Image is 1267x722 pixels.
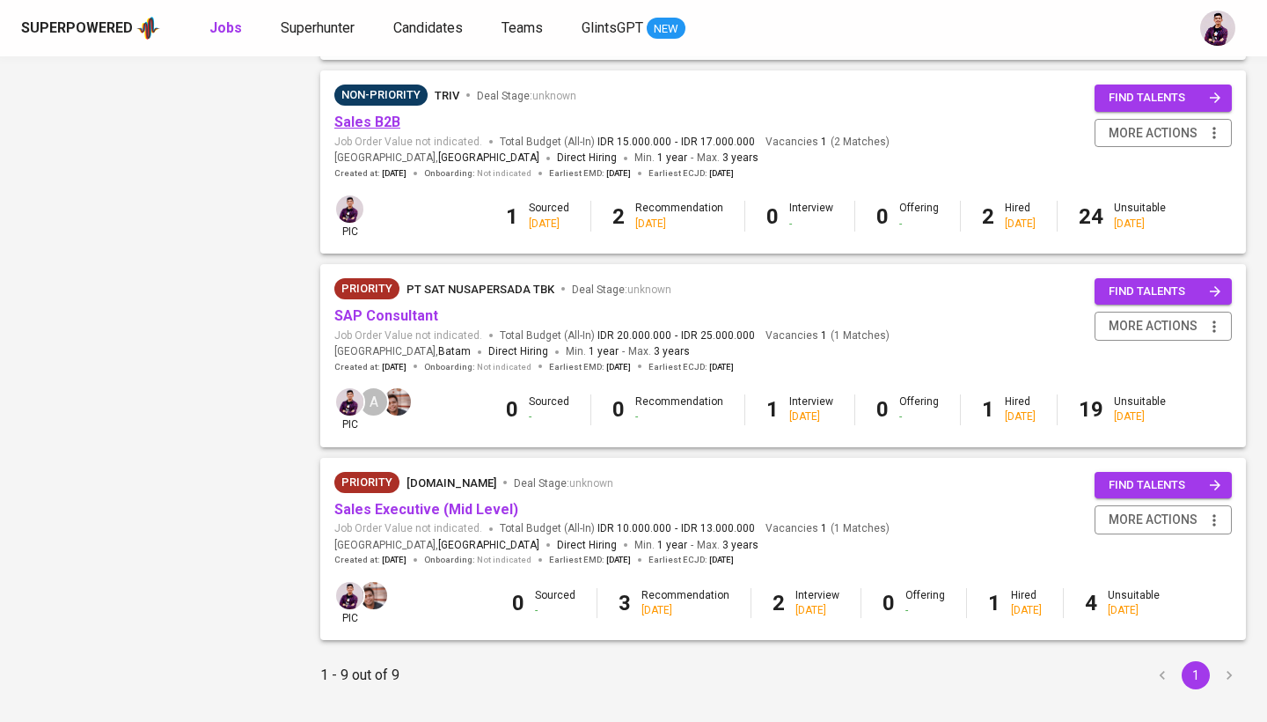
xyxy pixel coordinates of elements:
[691,150,693,167] span: -
[1095,505,1232,534] button: more actions
[1109,315,1197,337] span: more actions
[334,580,365,626] div: pic
[488,345,548,357] span: Direct Hiring
[1109,282,1221,302] span: find talents
[635,394,723,424] div: Recommendation
[438,150,539,167] span: [GEOGRAPHIC_DATA]
[622,343,625,361] span: -
[982,204,994,229] b: 2
[628,345,690,357] span: Max.
[657,539,687,551] span: 1 year
[612,204,625,229] b: 2
[691,537,693,555] span: -
[334,387,365,432] div: pic
[795,603,839,618] div: [DATE]
[905,603,945,618] div: -
[765,521,890,536] span: Vacancies ( 1 Matches )
[477,361,531,373] span: Not indicated
[1095,119,1232,148] button: more actions
[818,135,827,150] span: 1
[1109,475,1221,496] span: find talents
[982,397,994,422] b: 1
[209,19,242,36] b: Jobs
[709,167,734,180] span: [DATE]
[1095,472,1232,499] button: find talents
[635,409,723,424] div: -
[334,343,471,361] span: [GEOGRAPHIC_DATA] ,
[334,280,399,298] span: Priority
[634,539,687,551] span: Min.
[988,591,1000,615] b: 1
[500,135,755,150] span: Total Budget (All-In)
[582,19,643,36] span: GlintsGPT
[334,194,365,239] div: pic
[697,151,758,164] span: Max.
[336,388,363,416] img: erwin@glints.com
[765,328,890,343] span: Vacancies ( 1 Matches )
[529,409,569,424] div: -
[382,554,406,566] span: [DATE]
[557,151,617,164] span: Direct Hiring
[635,217,723,232] div: [DATE]
[597,521,671,536] span: IDR 10.000.000
[709,554,734,566] span: [DATE]
[549,554,631,566] span: Earliest EMD :
[635,201,723,231] div: Recommendation
[502,18,546,40] a: Teams
[500,328,755,343] span: Total Budget (All-In)
[1079,204,1103,229] b: 24
[1114,409,1166,424] div: [DATE]
[766,204,779,229] b: 0
[334,537,539,555] span: [GEOGRAPHIC_DATA] ,
[589,345,619,357] span: 1 year
[899,394,939,424] div: Offering
[766,397,779,422] b: 1
[435,89,459,102] span: Triv
[648,361,734,373] span: Earliest ECJD :
[722,151,758,164] span: 3 years
[606,554,631,566] span: [DATE]
[1109,509,1197,531] span: more actions
[535,603,575,618] div: -
[789,201,833,231] div: Interview
[334,114,400,130] a: Sales B2B
[529,217,569,232] div: [DATE]
[1005,201,1036,231] div: Hired
[320,665,399,686] p: 1 - 9 out of 9
[1109,88,1221,108] span: find talents
[619,591,631,615] b: 3
[1005,409,1036,424] div: [DATE]
[641,588,729,618] div: Recommendation
[675,521,677,536] span: -
[334,361,406,373] span: Created at :
[334,521,482,536] span: Job Order Value not indicated.
[334,328,482,343] span: Job Order Value not indicated.
[506,397,518,422] b: 0
[1095,278,1232,306] button: find talents
[393,19,463,36] span: Candidates
[336,582,363,609] img: erwin@glints.com
[765,135,890,150] span: Vacancies ( 2 Matches )
[818,521,827,536] span: 1
[1114,201,1166,231] div: Unsuitable
[569,477,613,490] span: unknown
[627,284,671,296] span: unknown
[654,345,690,357] span: 3 years
[382,167,406,180] span: [DATE]
[477,90,576,102] span: Deal Stage :
[334,85,428,106] div: Sufficient Talents in Pipeline
[606,361,631,373] span: [DATE]
[334,501,518,518] a: Sales Executive (Mid Level)
[500,521,755,536] span: Total Budget (All-In)
[506,204,518,229] b: 1
[334,474,399,491] span: Priority
[681,521,755,536] span: IDR 13.000.000
[675,328,677,343] span: -
[477,554,531,566] span: Not indicated
[281,18,358,40] a: Superhunter
[818,328,827,343] span: 1
[334,554,406,566] span: Created at :
[406,283,554,296] span: PT Sat Nusapersada Tbk
[572,284,671,296] span: Deal Stage :
[382,361,406,373] span: [DATE]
